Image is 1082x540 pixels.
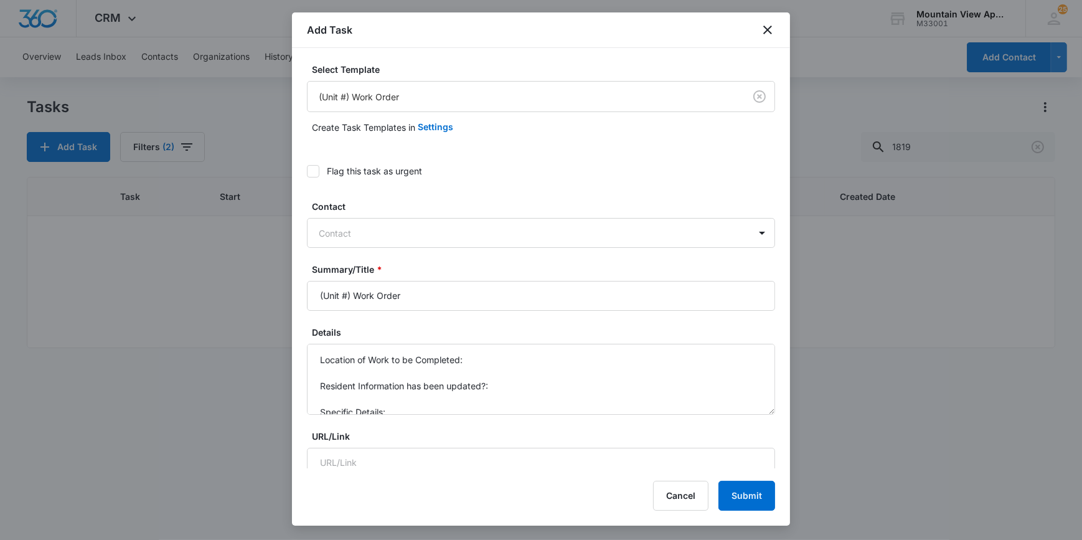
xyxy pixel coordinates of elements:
button: Cancel [653,481,708,511]
label: Details [312,326,780,339]
label: Select Template [312,63,780,76]
label: Contact [312,200,780,213]
button: Submit [718,481,775,511]
div: Flag this task as urgent [327,164,422,178]
button: Settings [418,112,453,142]
h1: Add Task [307,22,352,37]
textarea: Location of Work to be Completed: Resident Information has been updated?: Specific Details: [307,344,775,415]
input: URL/Link [307,448,775,478]
input: Summary/Title [307,281,775,311]
button: close [760,22,775,37]
label: Summary/Title [312,263,780,276]
label: URL/Link [312,430,780,443]
button: Clear [750,87,769,107]
p: Create Task Templates in [312,121,415,134]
